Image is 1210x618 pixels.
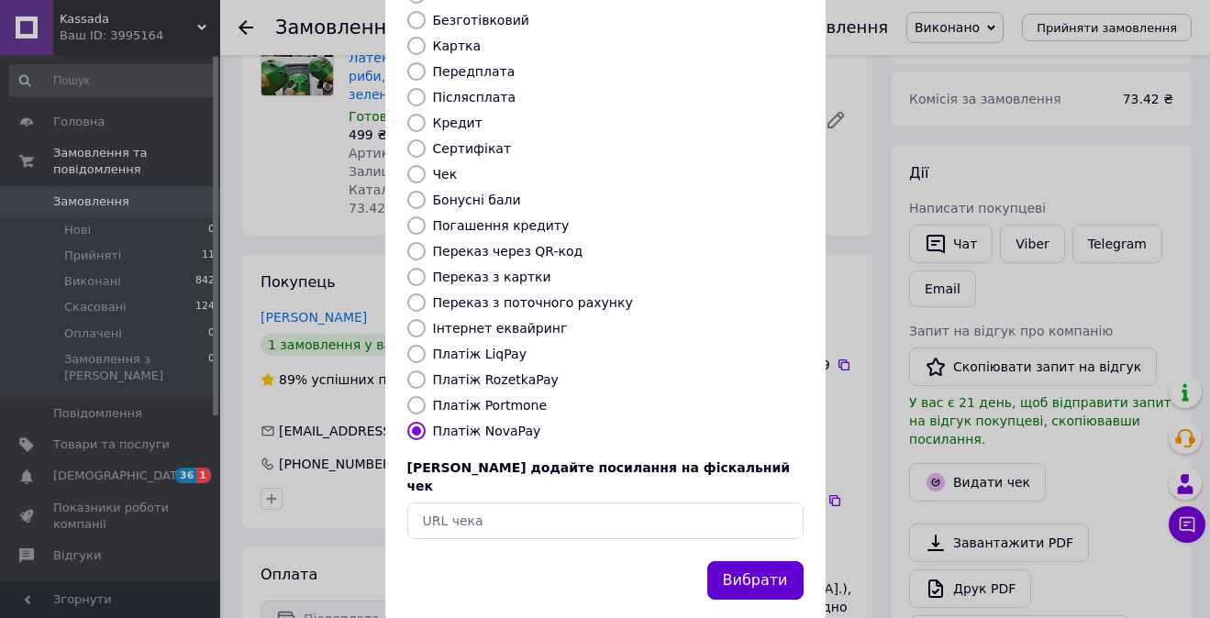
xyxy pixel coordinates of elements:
label: Чек [433,167,458,182]
span: [PERSON_NAME] додайте посилання на фіскальний чек [407,460,791,493]
label: Переказ через QR-код [433,244,583,259]
input: URL чека [407,502,804,539]
button: Вибрати [707,561,804,601]
label: Кредит [433,116,483,130]
label: Бонусні бали [433,193,521,207]
label: Переказ з картки [433,270,551,284]
label: Картка [433,39,482,53]
label: Платіж LiqPay [433,347,527,361]
label: Передплата [433,64,516,79]
label: Платіж Portmone [433,398,548,413]
label: Інтернет еквайринг [433,321,568,336]
label: Погашення кредиту [433,218,570,233]
label: Платіж NovaPay [433,424,541,438]
label: Післясплата [433,90,516,105]
label: Платіж RozetkaPay [433,372,559,387]
label: Сертифікат [433,141,512,156]
label: Переказ з поточного рахунку [433,295,633,310]
label: Безготівковий [433,13,529,28]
